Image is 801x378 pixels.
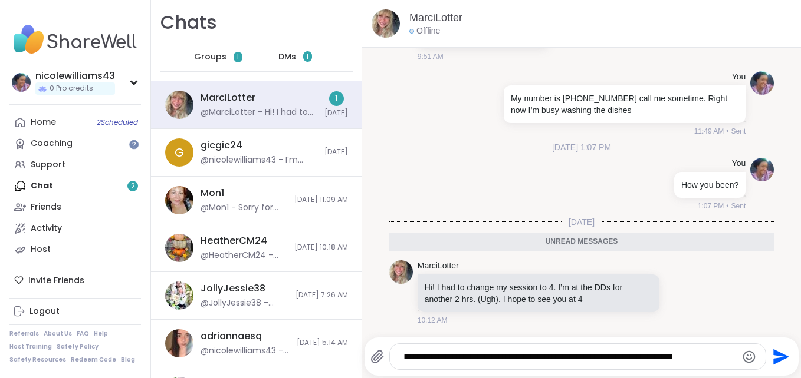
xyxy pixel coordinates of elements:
span: [DATE] 7:26 AM [296,290,348,300]
div: @nicolewilliams43 - I did not go to any [DATE], spent the day with my son [201,345,290,357]
a: Host Training [9,343,52,351]
div: Host [31,244,51,256]
a: Host [9,239,141,260]
div: Unread messages [389,233,774,251]
img: https://sharewell-space-live.sfo3.digitaloceanspaces.com/user-generated/3403c148-dfcf-4217-9166-8... [750,158,774,181]
span: DMs [278,51,296,63]
div: @nicolewilliams43 - I’m doing okay just struggling a little bit [201,154,317,166]
img: https://sharewell-space-live.sfo3.digitaloceanspaces.com/user-generated/3602621c-eaa5-4082-863a-9... [165,281,193,310]
div: @JollyJessie38 - These links should work [201,297,288,309]
img: https://sharewell-space-live.sfo3.digitaloceanspaces.com/user-generated/3403c148-dfcf-4217-9166-8... [750,71,774,95]
div: Activity [31,223,62,234]
button: Send [766,343,793,370]
span: 2 Scheduled [97,118,138,127]
p: My number is [PHONE_NUMBER] call me sometime. Right now I’m busy washing the dishes [511,92,738,116]
div: MarciLotter [201,91,255,104]
img: https://sharewell-space-live.sfo3.digitaloceanspaces.com/user-generated/7a3b2c34-6725-4fc7-97ef-c... [165,91,193,119]
div: @Mon1 - Sorry for the delayed message, I don't check these very often. [201,202,287,214]
a: Referrals [9,330,39,338]
span: [DATE] 11:09 AM [294,195,348,205]
div: Logout [29,306,60,317]
p: Hi! I had to change my session to 4. I’m at the DDs for another 2 hrs. (Ugh). I hope to see you at 4 [425,281,652,305]
span: g [175,144,184,161]
span: 9:51 AM [418,51,444,62]
a: Support [9,154,141,175]
div: JollyJessie38 [201,282,265,295]
a: About Us [44,330,72,338]
span: [DATE] [562,216,602,228]
div: @MarciLotter - Hi! I had to change my session to 4. I’m at the DDs for another 2 hrs. (Ugh). I ho... [201,107,317,118]
img: https://sharewell-space-live.sfo3.digitaloceanspaces.com/user-generated/1ddea3a2-7194-4826-8ff1-e... [165,186,193,214]
a: Home2Scheduled [9,112,141,133]
div: gicgic24 [201,139,242,152]
div: Support [31,159,65,171]
img: https://sharewell-space-live.sfo3.digitaloceanspaces.com/user-generated/7a3b2c34-6725-4fc7-97ef-c... [389,260,413,284]
a: Activity [9,218,141,239]
h4: You [732,71,746,83]
img: ShareWell Nav Logo [9,19,141,60]
span: 1 [237,52,239,62]
a: MarciLotter [409,11,462,25]
span: 1:07 PM [698,201,724,211]
a: Redeem Code [71,356,116,364]
a: MarciLotter [418,260,459,272]
div: Friends [31,201,61,213]
span: [DATE] [324,147,348,157]
span: [DATE] [324,108,348,118]
div: Offline [409,25,440,37]
img: https://sharewell-space-live.sfo3.digitaloceanspaces.com/user-generated/7a3b2c34-6725-4fc7-97ef-c... [372,9,400,38]
a: Help [94,330,108,338]
a: Safety Resources [9,356,66,364]
img: https://sharewell-space-live.sfo3.digitaloceanspaces.com/user-generated/e72d2dfd-06ae-43a5-b116-a... [165,234,193,262]
h1: Chats [160,9,217,36]
div: Coaching [31,138,73,150]
span: [DATE] 5:14 AM [297,338,348,348]
a: Friends [9,197,141,218]
span: 0 Pro credits [50,84,93,94]
div: adriannaesq [201,330,262,343]
a: FAQ [77,330,89,338]
button: Emoji picker [742,350,756,364]
span: 10:12 AM [418,315,448,326]
div: @HeatherCM24 - [URL][DOMAIN_NAME] [201,250,287,261]
span: • [726,126,728,137]
iframe: Spotlight [129,140,139,149]
div: nicolewilliams43 [35,69,115,82]
a: Safety Policy [57,343,99,351]
div: HeatherCM24 [201,234,267,247]
h4: You [732,158,746,170]
div: 1 [329,91,344,106]
img: nicolewilliams43 [12,73,31,92]
img: https://sharewell-space-live.sfo3.digitaloceanspaces.com/user-generated/9d8b9718-2513-46ce-8b05-0... [165,329,193,357]
div: Invite Friends [9,270,141,291]
p: How you been? [681,179,738,191]
textarea: Type your message [403,351,732,363]
div: Home [31,117,56,128]
span: • [726,201,728,211]
a: Blog [121,356,135,364]
span: [DATE] 10:18 AM [294,243,348,253]
span: 1 [306,52,308,62]
span: Sent [731,126,746,137]
a: Logout [9,301,141,322]
span: [DATE] 1:07 PM [545,141,618,153]
a: Coaching [9,133,141,154]
span: Sent [731,201,746,211]
span: 11:49 AM [694,126,724,137]
div: Mon1 [201,187,224,200]
span: Groups [194,51,226,63]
